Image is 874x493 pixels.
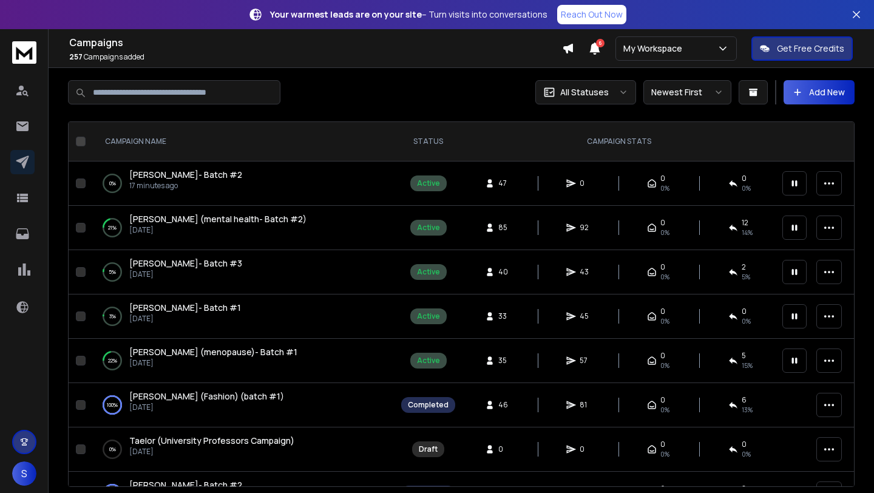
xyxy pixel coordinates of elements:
a: [PERSON_NAME]- Batch #2 [129,479,242,491]
span: 14 % [742,228,753,237]
a: [PERSON_NAME] (mental health- Batch #2) [129,213,307,225]
span: 40 [498,267,510,277]
span: 0 [660,440,665,449]
span: 5 [742,351,746,361]
th: CAMPAIGN STATS [462,122,775,161]
div: Active [417,356,440,365]
span: 0% [660,361,669,370]
span: 81 [580,400,592,410]
span: 5 % [742,272,750,282]
span: 47 [498,178,510,188]
span: 257 [69,52,83,62]
span: 43 [580,267,592,277]
span: [PERSON_NAME]- Batch #2 [129,169,242,180]
p: 22 % [108,355,117,367]
div: Completed [408,400,449,410]
p: Get Free Credits [777,42,844,55]
p: [DATE] [129,447,294,457]
span: 0 [660,351,665,361]
button: Add New [784,80,855,104]
span: 0% [660,405,669,415]
a: [PERSON_NAME] (menopause)- Batch #1 [129,346,297,358]
p: 3 % [109,310,116,322]
strong: Your warmest leads are on your site [270,8,422,20]
a: [PERSON_NAME]- Batch #3 [129,257,242,270]
span: 92 [580,223,592,233]
span: 12 [742,218,748,228]
td: 22%[PERSON_NAME] (menopause)- Batch #1[DATE] [90,339,394,383]
div: Active [417,223,440,233]
span: 0% [660,272,669,282]
span: 13 % [742,405,753,415]
span: 0 [660,395,665,405]
a: [PERSON_NAME]- Batch #1 [129,302,241,314]
span: 35 [498,356,510,365]
span: 0% [660,316,669,326]
a: [PERSON_NAME]- Batch #2 [129,169,242,181]
th: CAMPAIGN NAME [90,122,394,161]
span: 0% [742,183,751,193]
span: 0 [660,174,665,183]
td: 100%[PERSON_NAME] (Fashion) (batch #1)[DATE] [90,383,394,427]
span: 85 [498,223,510,233]
span: 33 [498,311,510,321]
a: Reach Out Now [557,5,626,24]
span: 45 [580,311,592,321]
span: 0 [660,307,665,316]
div: Active [417,267,440,277]
p: [DATE] [129,270,242,279]
a: Taelor (University Professors Campaign) [129,435,294,447]
th: STATUS [394,122,462,161]
span: 0 [660,218,665,228]
span: 0 [742,174,747,183]
p: [DATE] [129,314,241,324]
span: 0 [580,178,592,188]
p: 5 % [109,266,116,278]
p: Reach Out Now [561,8,623,21]
div: Active [417,178,440,188]
span: [PERSON_NAME]- Batch #1 [129,302,241,313]
h1: Campaigns [69,35,562,50]
span: 15 % [742,361,753,370]
p: 100 % [107,399,118,411]
td: 5%[PERSON_NAME]- Batch #3[DATE] [90,250,394,294]
p: Campaigns added [69,52,562,62]
p: [DATE] [129,358,297,368]
span: 0% [660,228,669,237]
td: 3%[PERSON_NAME]- Batch #1[DATE] [90,294,394,339]
p: 0 % [109,443,116,455]
span: 6 [596,39,605,47]
span: 6 [742,395,747,405]
td: 0%Taelor (University Professors Campaign)[DATE] [90,427,394,472]
span: 0 [660,262,665,272]
td: 0%[PERSON_NAME]- Batch #217 minutes ago [90,161,394,206]
div: Draft [419,444,438,454]
span: 0 [742,307,747,316]
button: Newest First [643,80,731,104]
button: Get Free Credits [751,36,853,61]
span: 0 % [742,316,751,326]
button: S [12,461,36,486]
div: Active [417,311,440,321]
p: [DATE] [129,403,284,412]
p: My Workspace [623,42,687,55]
span: Taelor (University Professors Campaign) [129,435,294,446]
span: 0% [660,449,669,459]
span: 0% [742,449,751,459]
span: 46 [498,400,510,410]
span: [PERSON_NAME] (Fashion) (batch #1) [129,390,284,402]
p: 0 % [109,177,116,189]
span: 2 [742,262,746,272]
p: All Statuses [560,86,609,98]
span: 0 [742,440,747,449]
span: 0% [660,183,669,193]
p: 21 % [108,222,117,234]
span: 57 [580,356,592,365]
p: 17 minutes ago [129,181,242,191]
p: [DATE] [129,225,307,235]
span: 0 [580,444,592,454]
p: – Turn visits into conversations [270,8,547,21]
